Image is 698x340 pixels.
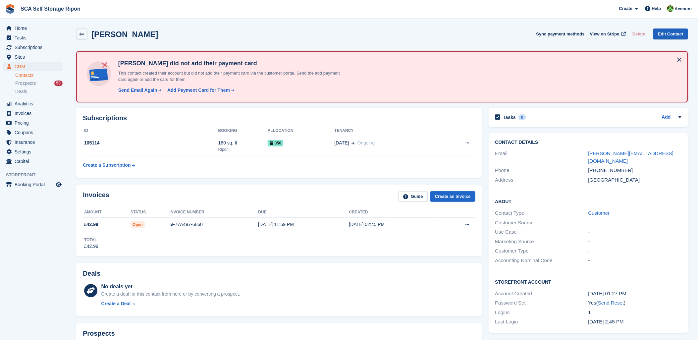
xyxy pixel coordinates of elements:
a: menu [3,62,63,71]
div: Add Payment Card for Them [167,87,230,94]
div: 50 [54,81,63,86]
a: Contacts [15,72,63,79]
th: Invoice number [170,207,258,218]
img: Kelly Neesham [667,5,674,12]
a: Send Reset [598,300,624,306]
div: Last Login [495,318,588,326]
a: Create a Deal [101,300,240,307]
a: menu [3,52,63,62]
span: Account [675,6,692,12]
time: 2025-09-01 13:45:52 UTC [588,319,624,324]
span: CRM [15,62,54,71]
div: Total [84,237,98,243]
div: Customer Source [495,219,588,227]
a: Edit Contact [653,28,688,39]
div: Email [495,150,588,165]
div: Ripon [218,146,268,152]
div: Create a Subscription [83,162,131,169]
div: [DATE] 11:59 PM [258,221,349,228]
span: Capital [15,157,54,166]
p: This contact created their account but did not add their payment card via the customer portal. Se... [116,70,348,83]
th: Amount [83,207,131,218]
a: Create an Invoice [430,191,475,202]
h2: Invoices [83,191,109,202]
span: [DATE] [335,140,349,146]
a: SCA Self Storage Ripon [18,3,83,14]
div: Password Set [495,299,588,307]
h4: [PERSON_NAME] did not add their payment card [116,60,348,67]
div: Phone [495,167,588,174]
a: menu [3,118,63,128]
th: Created [349,207,440,218]
div: Use Case [495,228,588,236]
a: Deals [15,88,63,95]
h2: [PERSON_NAME] [91,30,158,39]
div: [PHONE_NUMBER] [588,167,681,174]
a: Guide [399,191,428,202]
div: Yes [588,299,681,307]
div: £42.99 [84,243,98,250]
a: Add Payment Card for Them [165,87,235,94]
a: menu [3,43,63,52]
th: Allocation [268,126,335,136]
span: View on Stripe [590,31,619,37]
th: Due [258,207,349,218]
h2: Tasks [503,114,516,120]
span: 050 [268,140,283,146]
div: Accounting Nominal Code [495,257,588,264]
div: - [588,257,681,264]
div: Address [495,176,588,184]
span: Help [652,5,661,12]
span: Settings [15,147,54,156]
div: Send Email Again [118,87,157,94]
div: - [588,238,681,246]
th: Booking [218,126,268,136]
div: Account Created [495,290,588,298]
a: View on Stripe [587,28,627,39]
div: 160 sq. ft [218,140,268,146]
div: - [588,247,681,255]
span: Home [15,24,54,33]
h2: Storefront Account [495,278,681,285]
span: Sites [15,52,54,62]
a: menu [3,99,63,108]
div: 5F77A497-6860 [170,221,258,228]
a: Preview store [55,181,63,189]
a: menu [3,138,63,147]
span: Coupons [15,128,54,137]
div: Customer Type [495,247,588,255]
a: menu [3,109,63,118]
span: £42.99 [84,221,98,228]
div: - [588,219,681,227]
a: Customer [588,210,610,216]
button: Sync payment methods [536,28,585,39]
span: Invoices [15,109,54,118]
div: Contact Type [495,209,588,217]
th: ID [83,126,218,136]
span: Pricing [15,118,54,128]
span: Booking Portal [15,180,54,189]
div: 1 [588,309,681,316]
div: - [588,228,681,236]
div: Logins [495,309,588,316]
a: menu [3,157,63,166]
div: 0 [518,114,526,120]
span: Tasks [15,33,54,42]
span: Create [619,5,632,12]
a: menu [3,24,63,33]
div: 105114 [83,140,218,146]
span: Prospects [15,80,36,86]
span: Deals [15,88,27,95]
div: [GEOGRAPHIC_DATA] [588,176,681,184]
th: Status [131,207,170,218]
h2: About [495,198,681,204]
span: Subscriptions [15,43,54,52]
a: menu [3,180,63,189]
button: Delete [630,28,648,39]
div: No deals yet [101,283,240,291]
div: [DATE] 01:27 PM [588,290,681,298]
div: Marketing Source [495,238,588,246]
th: Tenancy [335,126,439,136]
h2: Subscriptions [83,114,475,122]
img: stora-icon-8386f47178a22dfd0bd8f6a31ec36ba5ce8667c1dd55bd0f319d3a0aa187defe.svg [5,4,15,14]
